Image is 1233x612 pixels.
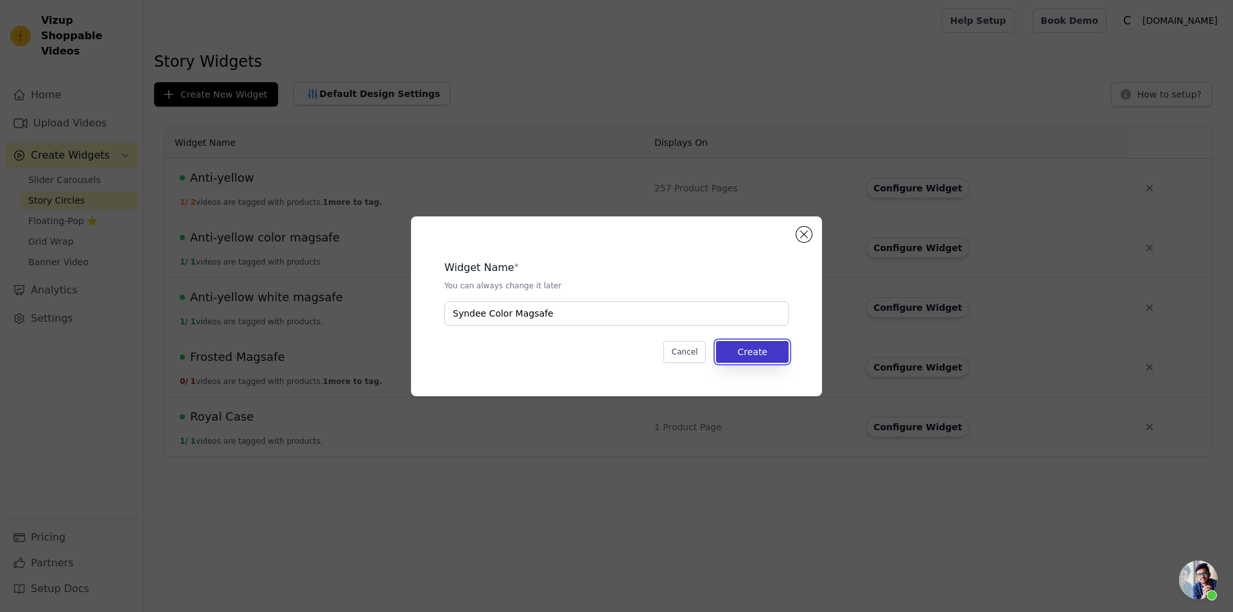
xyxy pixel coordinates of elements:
[796,227,812,242] button: Close modal
[716,341,789,363] button: Create
[444,260,514,275] legend: Widget Name
[663,341,706,363] button: Cancel
[1179,561,1218,599] div: Open chat
[444,281,789,291] p: You can always change it later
